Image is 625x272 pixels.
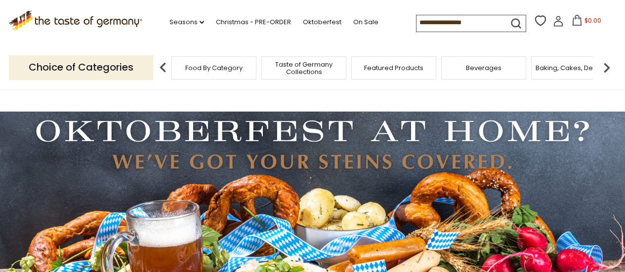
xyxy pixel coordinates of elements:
[169,17,204,28] a: Seasons
[597,58,617,78] img: next arrow
[303,17,341,28] a: Oktoberfest
[584,16,601,25] span: $0.00
[466,64,501,72] a: Beverages
[536,64,612,72] a: Baking, Cakes, Desserts
[185,64,243,72] a: Food By Category
[566,15,608,30] button: $0.00
[9,55,153,79] p: Choice of Categories
[353,17,378,28] a: On Sale
[153,58,173,78] img: previous arrow
[216,17,291,28] a: Christmas - PRE-ORDER
[264,61,343,76] a: Taste of Germany Collections
[364,64,423,72] a: Featured Products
